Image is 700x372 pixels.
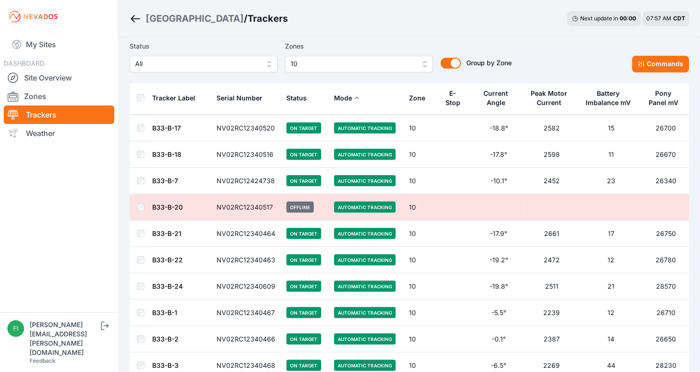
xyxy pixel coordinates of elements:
[474,167,524,194] td: -10.1°
[643,220,689,247] td: 26750
[334,333,396,344] span: Automatic Tracking
[643,167,689,194] td: 26340
[579,115,643,141] td: 15
[409,93,425,102] div: Zone
[217,93,262,102] div: Serial Number
[334,307,396,318] span: Automatic Tracking
[4,33,114,56] a: My Sites
[211,220,281,247] td: NV02RC12340464
[444,82,468,113] button: E-Stop
[211,115,281,141] td: NV02RC12340520
[524,167,580,194] td: 2452
[403,167,438,194] td: 10
[211,326,281,352] td: NV02RC12340466
[4,59,44,67] span: DASHBOARD
[579,273,643,299] td: 21
[130,6,288,31] nav: Breadcrumb
[286,93,307,102] div: Status
[334,280,396,291] span: Automatic Tracking
[444,88,462,107] div: E-Stop
[211,194,281,220] td: NV02RC12340517
[579,326,643,352] td: 14
[474,220,524,247] td: -17.9°
[524,326,580,352] td: 2387
[474,326,524,352] td: -0.1°
[211,141,281,167] td: NV02RC12340516
[529,88,569,107] div: Peak Motor Current
[474,273,524,299] td: -19.8°
[643,115,689,141] td: 26700
[524,141,580,167] td: 2598
[152,361,179,369] a: B33-B-3
[334,360,396,371] span: Automatic Tracking
[152,150,181,158] a: B33-B-18
[643,273,689,299] td: 28570
[403,141,438,167] td: 10
[152,203,183,211] a: B33-B-20
[7,320,24,337] img: fidel.lopez@prim.com
[524,273,580,299] td: 2511
[619,15,636,22] div: 00 : 00
[648,88,678,107] div: Pony Panel mV
[524,115,580,141] td: 2582
[152,335,179,342] a: B33-B-2
[334,93,352,102] div: Mode
[632,56,689,72] button: Commands
[474,115,524,141] td: -18.8°
[286,149,321,160] span: On Target
[474,299,524,326] td: -5.5°
[291,58,415,69] span: 10
[403,220,438,247] td: 10
[286,87,314,109] button: Status
[130,41,278,52] label: Status
[286,254,321,265] span: On Target
[4,105,114,124] a: Trackers
[211,167,281,194] td: NV02RC12424738
[211,273,281,299] td: NV02RC12340609
[286,228,321,239] span: On Target
[217,87,270,109] button: Serial Number
[643,299,689,326] td: 26710
[643,247,689,273] td: 26780
[585,88,632,107] div: Battery Imbalance mV
[334,149,396,160] span: Automatic Tracking
[248,12,288,25] h3: Trackers
[524,220,580,247] td: 2661
[403,247,438,273] td: 10
[211,247,281,273] td: NV02RC12340463
[334,122,396,133] span: Automatic Tracking
[4,68,114,87] a: Site Overview
[286,201,314,212] span: Offline
[579,247,643,273] td: 12
[285,56,433,72] button: 10
[152,308,177,316] a: B33-B-1
[152,176,178,184] a: B33-B-7
[585,82,637,113] button: Battery Imbalance mV
[211,299,281,326] td: NV02RC12340467
[334,228,396,239] span: Automatic Tracking
[403,194,438,220] td: 10
[479,88,512,107] div: Current Angle
[466,59,512,67] span: Group by Zone
[30,320,99,357] div: [PERSON_NAME][EMAIL_ADDRESS][PERSON_NAME][DOMAIN_NAME]
[286,333,321,344] span: On Target
[334,254,396,265] span: Automatic Tracking
[285,41,433,52] label: Zones
[4,87,114,105] a: Zones
[579,141,643,167] td: 11
[135,58,259,69] span: All
[152,282,183,290] a: B33-B-24
[146,12,244,25] a: [GEOGRAPHIC_DATA]
[403,326,438,352] td: 10
[286,360,321,371] span: On Target
[579,220,643,247] td: 17
[529,82,574,113] button: Peak Motor Current
[7,9,59,24] img: Nevados
[580,15,618,22] span: Next update in
[673,15,685,22] span: CDT
[286,307,321,318] span: On Target
[334,87,359,109] button: Mode
[524,299,580,326] td: 2239
[152,93,195,102] div: Tracker Label
[244,12,248,25] span: /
